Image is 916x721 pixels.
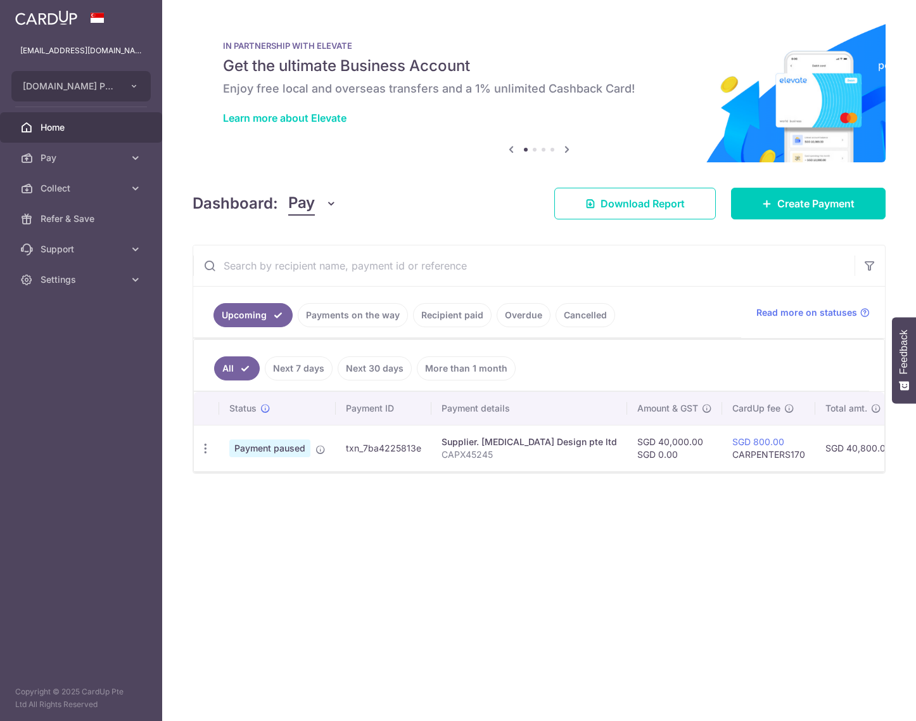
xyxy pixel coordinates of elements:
[731,188,886,219] a: Create Payment
[497,303,550,327] a: Overdue
[777,196,855,211] span: Create Payment
[41,152,124,164] span: Pay
[336,392,431,425] th: Payment ID
[23,80,117,93] span: [DOMAIN_NAME] PTE. LTD.
[825,402,867,415] span: Total amt.
[732,436,784,447] a: SGD 800.00
[442,436,617,448] div: Supplier. [MEDICAL_DATA] Design pte ltd
[892,317,916,403] button: Feedback - Show survey
[417,356,516,380] a: More than 1 month
[815,425,901,471] td: SGD 40,800.00
[722,425,815,471] td: CARPENTERS170
[214,356,260,380] a: All
[193,245,855,286] input: Search by recipient name, payment id or reference
[223,81,855,96] h6: Enjoy free local and overseas transfers and a 1% unlimited Cashback Card!
[338,356,412,380] a: Next 30 days
[229,439,310,457] span: Payment paused
[431,392,627,425] th: Payment details
[413,303,492,327] a: Recipient paid
[223,41,855,51] p: IN PARTNERSHIP WITH ELEVATE
[601,196,685,211] span: Download Report
[265,356,333,380] a: Next 7 days
[898,330,910,374] span: Feedback
[756,306,857,319] span: Read more on statuses
[213,303,293,327] a: Upcoming
[627,425,722,471] td: SGD 40,000.00 SGD 0.00
[336,425,431,471] td: txn_7ba4225813e
[20,44,142,57] p: [EMAIL_ADDRESS][DOMAIN_NAME]
[298,303,408,327] a: Payments on the way
[41,121,124,134] span: Home
[637,402,698,415] span: Amount & GST
[442,448,617,461] p: CAPX45245
[556,303,615,327] a: Cancelled
[41,273,124,286] span: Settings
[193,192,278,215] h4: Dashboard:
[41,182,124,195] span: Collect
[41,243,124,256] span: Support
[288,192,337,216] button: Pay
[193,20,886,162] img: Renovation banner
[15,10,77,25] img: CardUp
[223,56,855,76] h5: Get the ultimate Business Account
[756,306,870,319] a: Read more on statuses
[229,402,257,415] span: Status
[732,402,780,415] span: CardUp fee
[41,212,124,225] span: Refer & Save
[11,71,151,101] button: [DOMAIN_NAME] PTE. LTD.
[288,192,315,216] span: Pay
[554,188,716,219] a: Download Report
[223,112,347,124] a: Learn more about Elevate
